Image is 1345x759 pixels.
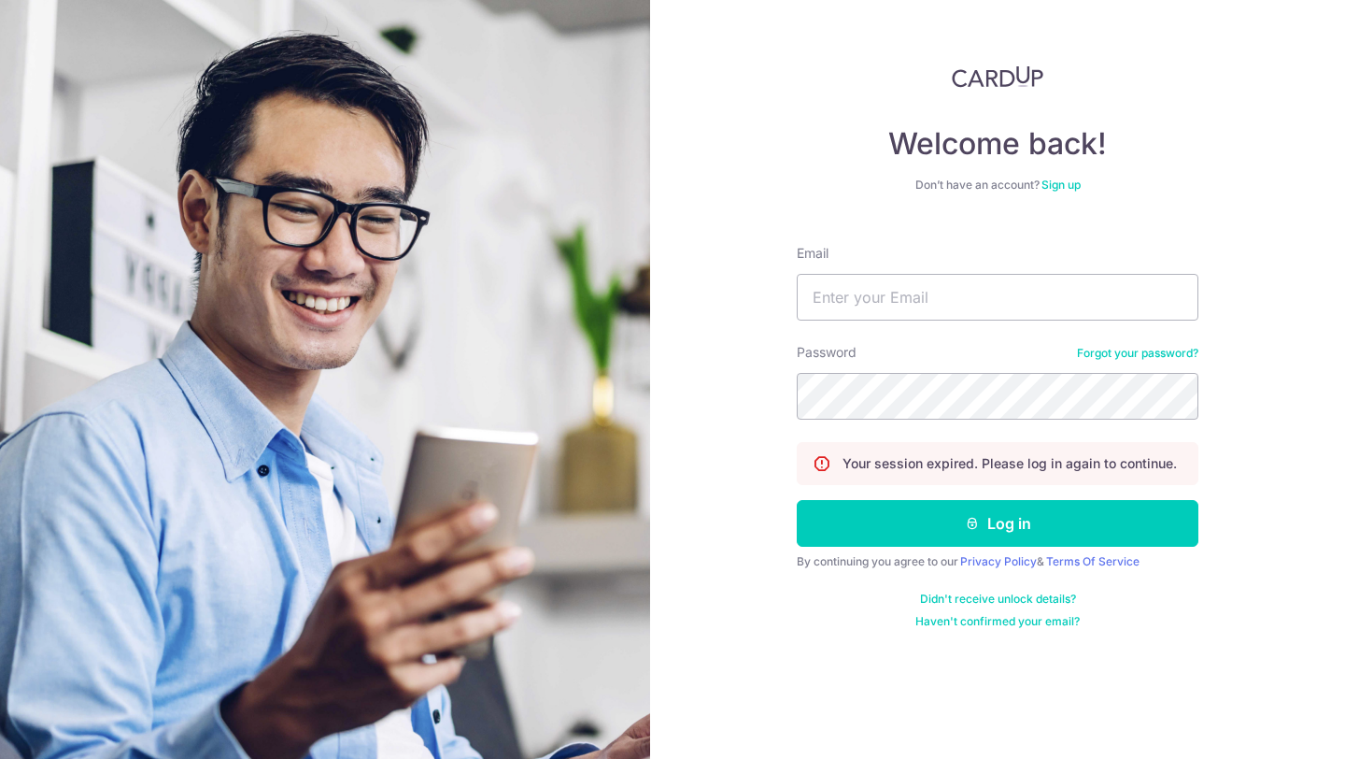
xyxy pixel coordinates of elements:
[1046,554,1140,568] a: Terms Of Service
[797,500,1198,547] button: Log in
[1041,178,1081,192] a: Sign up
[797,244,828,263] label: Email
[1077,346,1198,361] a: Forgot your password?
[842,454,1177,473] p: Your session expired. Please log in again to continue.
[915,614,1080,629] a: Haven't confirmed your email?
[797,125,1198,163] h4: Welcome back!
[952,65,1043,88] img: CardUp Logo
[797,554,1198,569] div: By continuing you agree to our &
[797,178,1198,193] div: Don’t have an account?
[797,274,1198,321] input: Enter your Email
[797,343,857,362] label: Password
[920,592,1076,607] a: Didn't receive unlock details?
[960,554,1037,568] a: Privacy Policy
